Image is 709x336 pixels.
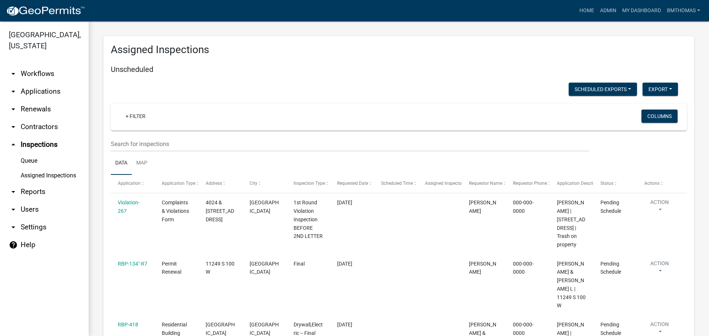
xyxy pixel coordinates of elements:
[600,261,621,275] span: Pending Schedule
[664,4,703,18] a: bmthomas
[644,181,660,186] span: Actions
[557,181,603,186] span: Application Description
[418,175,462,193] datatable-header-cell: Assigned Inspector
[243,175,287,193] datatable-header-cell: City
[206,200,234,222] span: 4024 & 4032 N WATER ST
[294,200,323,239] span: 1st Round Violation Inspection BEFORE 2ND LETTER
[600,200,621,214] span: Pending Schedule
[513,261,534,275] span: 000-000-0000
[111,136,589,152] input: Search for inspections
[120,110,151,123] a: + Filter
[381,181,413,186] span: Scheduled Time
[643,83,678,96] button: Export
[600,181,613,186] span: Status
[597,4,619,18] a: Admin
[250,181,257,186] span: City
[619,4,664,18] a: My Dashboard
[549,175,593,193] datatable-header-cell: Application Description
[462,175,506,193] datatable-header-cell: Requestor Name
[600,322,621,336] span: Pending Schedule
[337,200,352,205] span: 11/27/2023
[118,261,147,267] a: RBP-134"-R7
[9,105,18,114] i: arrow_drop_down
[294,181,325,186] span: Inspection Type
[118,181,141,186] span: Application
[425,181,463,186] span: Assigned Inspector
[111,65,687,74] h5: Unscheduled
[206,181,222,186] span: Address
[330,175,374,193] datatable-header-cell: Requested Date
[569,83,637,96] button: Scheduled Exports
[206,261,234,275] span: 11249 S 100 W
[9,69,18,78] i: arrow_drop_down
[162,200,189,222] span: Complaints & Violations Form
[118,322,138,328] a: RBP-418
[9,140,18,149] i: arrow_drop_up
[513,322,534,336] span: 000-000-0000
[155,175,199,193] datatable-header-cell: Application Type
[644,260,675,278] button: Action
[644,198,675,217] button: Action
[557,261,586,309] span: KEITH, JOHN D & JONI L | 11249 S 100 W
[111,152,132,175] a: Data
[286,175,330,193] datatable-header-cell: Inspection Type
[337,261,352,267] span: 06/17/2025
[250,200,279,214] span: MEXICO
[9,122,18,131] i: arrow_drop_down
[337,322,352,328] span: 08/28/2025
[513,181,547,186] span: Requestor Phone
[118,200,140,214] a: Violation-267
[337,181,368,186] span: Requested Date
[469,200,496,214] span: Megan Mongosa
[132,152,152,175] a: Map
[162,261,181,275] span: Permit Renewal
[9,87,18,96] i: arrow_drop_down
[469,261,496,275] span: Corey
[162,181,195,186] span: Application Type
[469,181,502,186] span: Requestor Name
[9,223,18,232] i: arrow_drop_down
[9,187,18,196] i: arrow_drop_down
[294,261,305,267] span: Final
[9,240,18,249] i: help
[637,175,681,193] datatable-header-cell: Actions
[593,175,637,193] datatable-header-cell: Status
[506,175,550,193] datatable-header-cell: Requestor Phone
[250,322,279,336] span: PERU
[9,205,18,214] i: arrow_drop_down
[250,261,279,275] span: Bunker Hill
[111,44,687,56] h3: Assigned Inspections
[576,4,597,18] a: Home
[641,110,678,123] button: Columns
[513,200,534,214] span: 000-000-0000
[111,175,155,193] datatable-header-cell: Application
[374,175,418,193] datatable-header-cell: Scheduled Time
[199,175,243,193] datatable-header-cell: Address
[557,200,585,247] span: Cooper, Jerry L Sr | 4024 & 4032 N WATER ST | Trash on property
